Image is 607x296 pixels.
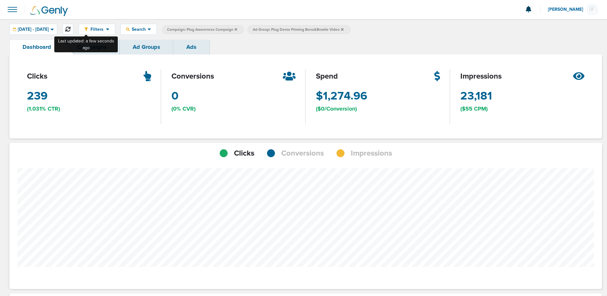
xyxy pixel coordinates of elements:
[253,27,344,32] span: Ad Group: Plug Demo Priming Benz&Bowtie Video
[173,40,210,55] a: Ads
[548,7,588,12] span: [PERSON_NAME]
[120,40,173,55] a: Ad Groups
[27,71,47,82] span: clicks
[316,105,357,113] span: ($0/Conversion)
[316,71,338,82] span: spend
[351,148,392,159] span: Impressions
[130,27,148,32] span: Search
[460,71,502,82] span: impressions
[167,27,237,32] span: Campaign: Plug Awareness Campaign
[460,105,488,113] span: ($55 CPM)
[27,88,48,104] span: 239
[10,40,64,55] a: Dashboard
[316,88,367,104] span: $1,274.96
[88,27,106,32] span: Filters
[460,88,492,104] span: 23,181
[30,6,68,16] img: Genly
[171,71,214,82] span: conversions
[171,105,196,113] span: (0% CVR)
[234,148,254,159] span: Clicks
[18,27,49,32] span: [DATE] - [DATE]
[281,148,324,159] span: Conversions
[171,88,178,104] span: 0
[54,36,118,52] div: Last updated: a few seconds ago
[27,105,60,113] span: (1.031% CTR)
